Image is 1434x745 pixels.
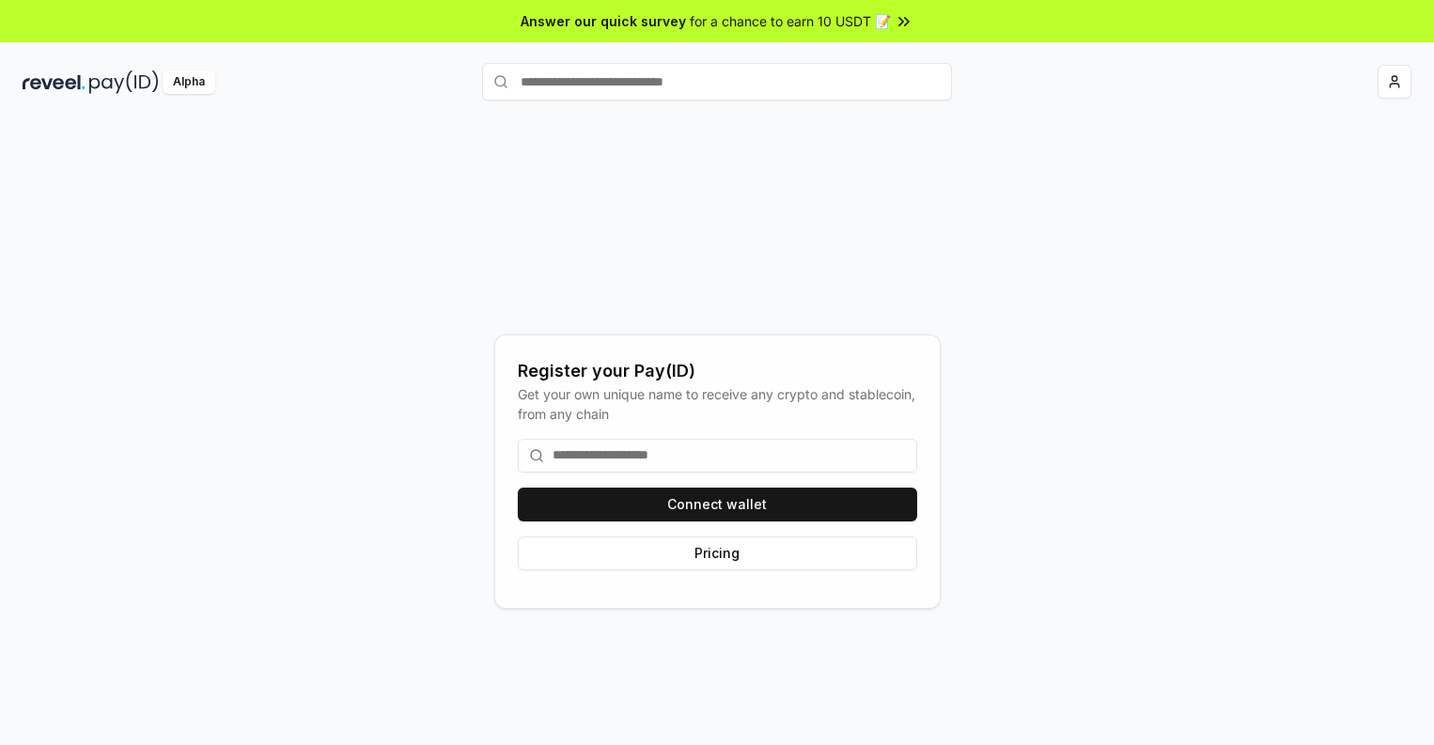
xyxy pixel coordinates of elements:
button: Pricing [518,536,917,570]
span: for a chance to earn 10 USDT 📝 [690,11,891,31]
img: reveel_dark [23,70,86,94]
div: Alpha [163,70,215,94]
div: Get your own unique name to receive any crypto and stablecoin, from any chain [518,384,917,424]
button: Connect wallet [518,488,917,521]
img: pay_id [89,70,159,94]
span: Answer our quick survey [521,11,686,31]
div: Register your Pay(ID) [518,358,917,384]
